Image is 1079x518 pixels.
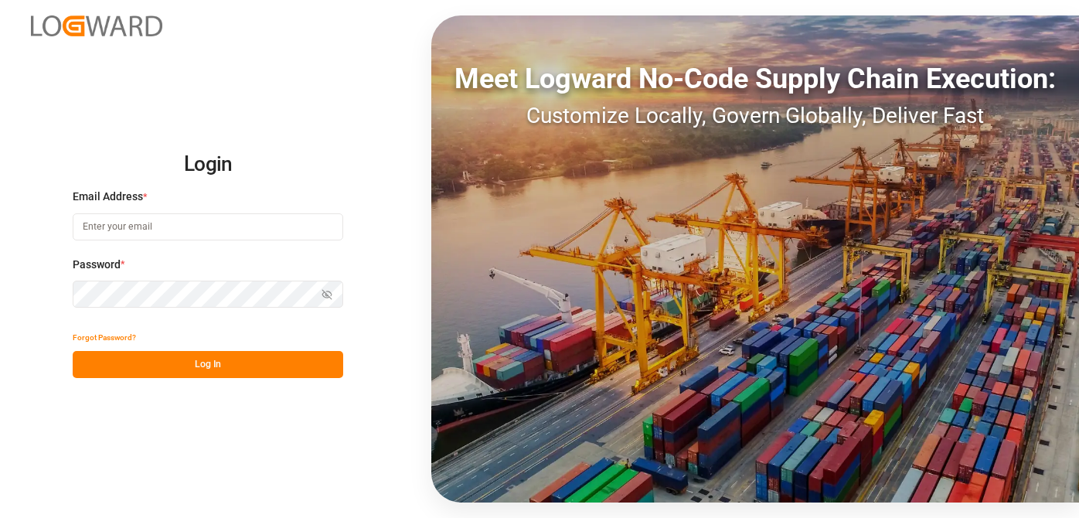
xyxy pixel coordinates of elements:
[73,324,136,351] button: Forgot Password?
[31,15,162,36] img: Logward_new_orange.png
[73,213,343,240] input: Enter your email
[73,257,121,273] span: Password
[431,100,1079,132] div: Customize Locally, Govern Globally, Deliver Fast
[73,140,343,189] h2: Login
[73,351,343,378] button: Log In
[431,58,1079,100] div: Meet Logward No-Code Supply Chain Execution:
[73,189,143,205] span: Email Address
